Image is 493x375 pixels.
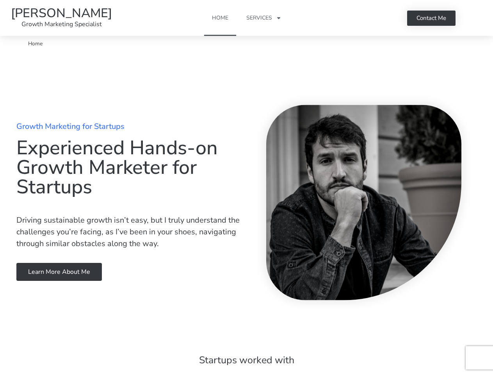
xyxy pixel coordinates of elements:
img: Ruben Lozano Me Growth Marketing Specialist www.rubenlozano.me 2 [266,105,461,300]
span: Contact Me [416,15,446,21]
span: Home [28,40,43,47]
p: Driving sustainable growth isn’t easy, but I truly understand the challenges you’re facing, as I’... [16,214,243,250]
h1: Experienced Hands-on Growth Marketer for Startups [16,138,243,197]
a: Contact Me [407,11,456,26]
a: Learn more about me [16,263,102,281]
h2: Growth Marketing for Startups [16,123,243,130]
p: Startups worked with [24,355,469,365]
iframe: Chat Widget [454,337,493,375]
a: [PERSON_NAME] [11,5,112,21]
span: Learn more about me [28,269,90,275]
